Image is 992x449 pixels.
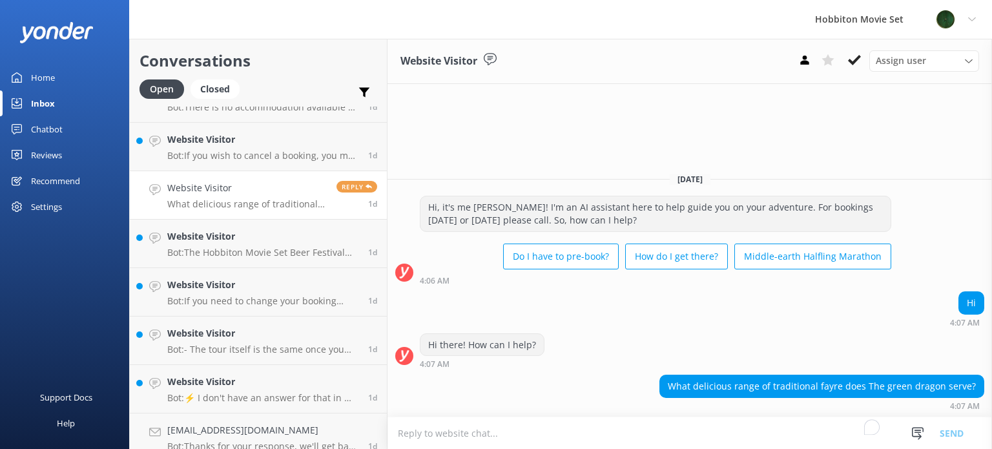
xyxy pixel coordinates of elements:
p: Bot: If you need to change your booking date, please contact our team at [EMAIL_ADDRESS][DOMAIN_N... [167,295,358,307]
span: Aug 21 2025 03:18am (UTC +12:00) Pacific/Auckland [368,247,377,258]
div: Aug 21 2025 04:06am (UTC +12:00) Pacific/Auckland [420,276,891,285]
span: Aug 21 2025 04:07am (UTC +12:00) Pacific/Auckland [368,198,377,209]
span: Aug 21 2025 12:00am (UTC +12:00) Pacific/Auckland [368,344,377,355]
a: Website VisitorBot:- The tour itself is the same once you arrive at the Hobbiton Movie Set. - The... [130,317,387,365]
p: Bot: - The tour itself is the same once you arrive at the Hobbiton Movie Set. - The tour from [GE... [167,344,358,355]
button: Do I have to pre-book? [503,244,619,269]
a: Website VisitorBot:If you wish to cancel a booking, you may do so by contacting our reservations ... [130,123,387,171]
strong: 4:06 AM [420,277,449,285]
h2: Conversations [139,48,377,73]
div: Aug 21 2025 04:07am (UTC +12:00) Pacific/Auckland [420,359,544,368]
p: Bot: If you wish to cancel a booking, you may do so by contacting our reservations team via phone... [167,150,358,162]
div: Support Docs [40,384,92,410]
a: Website VisitorWhat delicious range of traditional fayre does The green dragon serve?Reply1d [130,171,387,220]
button: Middle-earth Halfling Marathon [734,244,891,269]
span: Aug 21 2025 12:02am (UTC +12:00) Pacific/Auckland [368,295,377,306]
a: Website VisitorBot:If you need to change your booking date, please contact our team at [EMAIL_ADD... [130,268,387,317]
h4: Website Visitor [167,278,358,292]
div: Inbox [31,90,55,116]
div: Hi there! How can I help? [420,334,544,356]
div: Home [31,65,55,90]
h4: Website Visitor [167,326,358,340]
textarea: To enrich screen reader interactions, please activate Accessibility in Grammarly extension settings [387,417,992,449]
a: Closed [191,81,246,96]
a: Open [139,81,191,96]
img: yonder-white-logo.png [19,22,94,43]
strong: 4:07 AM [950,319,980,327]
a: Website VisitorBot:⚡ I don't have an answer for that in my knowledge base. Please try and rephras... [130,365,387,413]
p: Bot: There is no accommodation available at [GEOGRAPHIC_DATA] Movie Set, and overnight stays in s... [167,101,358,113]
span: Aug 20 2025 09:01pm (UTC +12:00) Pacific/Auckland [368,392,377,403]
div: Chatbot [31,116,63,142]
span: Assign user [876,54,926,68]
div: Settings [31,194,62,220]
h4: Website Visitor [167,132,358,147]
button: How do I get there? [625,244,728,269]
span: Reply [336,181,377,193]
div: Closed [191,79,240,99]
h3: Website Visitor [400,53,477,70]
div: Assign User [869,50,979,71]
p: Bot: ⚡ I don't have an answer for that in my knowledge base. Please try and rephrase your questio... [167,392,358,404]
div: Recommend [31,168,80,194]
span: Aug 21 2025 06:14am (UTC +12:00) Pacific/Auckland [368,101,377,112]
span: Aug 21 2025 04:42am (UTC +12:00) Pacific/Auckland [368,150,377,161]
div: Help [57,410,75,436]
p: What delicious range of traditional fayre does The green dragon serve? [167,198,327,210]
div: Hi, it's me [PERSON_NAME]! I'm an AI assistant here to help guide you on your adventure. For book... [420,196,891,231]
strong: 4:07 AM [950,402,980,410]
div: Hi [959,292,984,314]
p: Bot: The Hobbiton Movie Set Beer Festival ticket prices are $310 per adult (18+yrs). You can book... [167,247,358,258]
div: What delicious range of traditional fayre does The green dragon serve? [660,375,984,397]
h4: Website Visitor [167,229,358,244]
img: 34-1625720359.png [936,10,955,29]
div: Open [139,79,184,99]
div: Reviews [31,142,62,168]
h4: [EMAIL_ADDRESS][DOMAIN_NAME] [167,423,358,437]
span: [DATE] [670,174,710,185]
div: Aug 21 2025 04:07am (UTC +12:00) Pacific/Auckland [950,318,984,327]
a: Website VisitorBot:The Hobbiton Movie Set Beer Festival ticket prices are $310 per adult (18+yrs)... [130,220,387,268]
div: Aug 21 2025 04:07am (UTC +12:00) Pacific/Auckland [659,401,984,410]
h4: Website Visitor [167,181,327,195]
strong: 4:07 AM [420,360,449,368]
h4: Website Visitor [167,375,358,389]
